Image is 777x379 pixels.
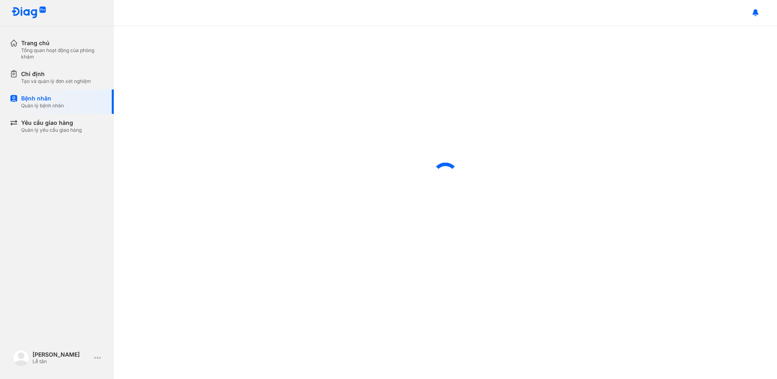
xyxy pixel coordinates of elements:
[21,78,91,85] div: Tạo và quản lý đơn xét nghiệm
[21,39,104,47] div: Trang chủ
[21,119,82,127] div: Yêu cầu giao hàng
[21,127,82,133] div: Quản lý yêu cầu giao hàng
[33,351,91,358] div: [PERSON_NAME]
[11,7,46,19] img: logo
[21,70,91,78] div: Chỉ định
[13,350,29,366] img: logo
[21,47,104,60] div: Tổng quan hoạt động của phòng khám
[21,94,64,102] div: Bệnh nhân
[33,358,91,365] div: Lễ tân
[21,102,64,109] div: Quản lý bệnh nhân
